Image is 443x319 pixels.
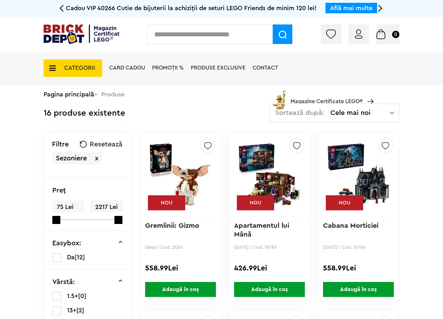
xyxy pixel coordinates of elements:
a: Adaugă în coș [318,282,399,297]
a: PROMOȚII % [152,65,184,71]
p: Preţ [52,187,66,194]
span: Adaugă în coș [234,282,305,297]
p: [DATE] | Cod: 76786 [323,245,394,250]
span: Sortează după: [275,109,324,116]
img: Cabana Morticiei [327,125,390,223]
div: NOU [326,195,363,210]
small: 0 [392,31,399,38]
div: 558.99Lei [145,264,216,273]
span: 13+ [67,307,76,313]
span: [12] [75,254,85,260]
span: Adaugă în coș [145,282,216,297]
a: Adaugă în coș [140,282,221,297]
p: Vârstă: [52,278,75,285]
span: CATEGORII [64,65,95,71]
span: Magazine Certificate LEGO® [291,89,363,105]
div: 558.99Lei [323,264,394,273]
p: Ideas | Cod: 21361 [145,245,216,250]
span: x [95,155,98,162]
span: [2] [76,307,84,313]
span: Cadou VIP 40266 Cutie de bijuterii la achiziții de seturi LEGO Friends de minim 120 lei! [66,5,317,11]
div: 16 produse existente [44,103,125,123]
p: [DATE] | Cod: 76785 [234,245,305,250]
p: Easybox: [52,240,81,247]
img: Apartamentul lui Mână [238,125,301,223]
span: Adaugă în coș [323,282,394,297]
span: Sezoniere [56,155,87,162]
div: NOU [237,195,274,210]
span: [0] [78,293,86,299]
a: Produse exclusive [191,65,246,71]
a: Contact [253,65,278,71]
a: Magazine Certificate LEGO® [363,90,374,95]
p: Filtre [52,141,69,148]
a: Află mai multe [330,5,373,11]
span: 2217 Lei [90,201,122,213]
img: Gremlinii: Gizmo [149,125,212,223]
a: Card Cadou [109,65,145,71]
span: Cele mai noi [330,109,390,116]
span: Resetează [90,141,122,148]
a: Adaugă în coș [229,282,310,297]
a: Apartamentul lui Mână [234,222,291,238]
span: 75 Lei [52,201,84,213]
a: Gremlinii: Gizmo [145,222,199,229]
span: Da [67,254,75,260]
a: Cabana Morticiei [323,222,378,229]
span: 1.5+ [67,293,78,299]
div: 426.99Lei [234,264,305,273]
div: NOU [148,195,185,210]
